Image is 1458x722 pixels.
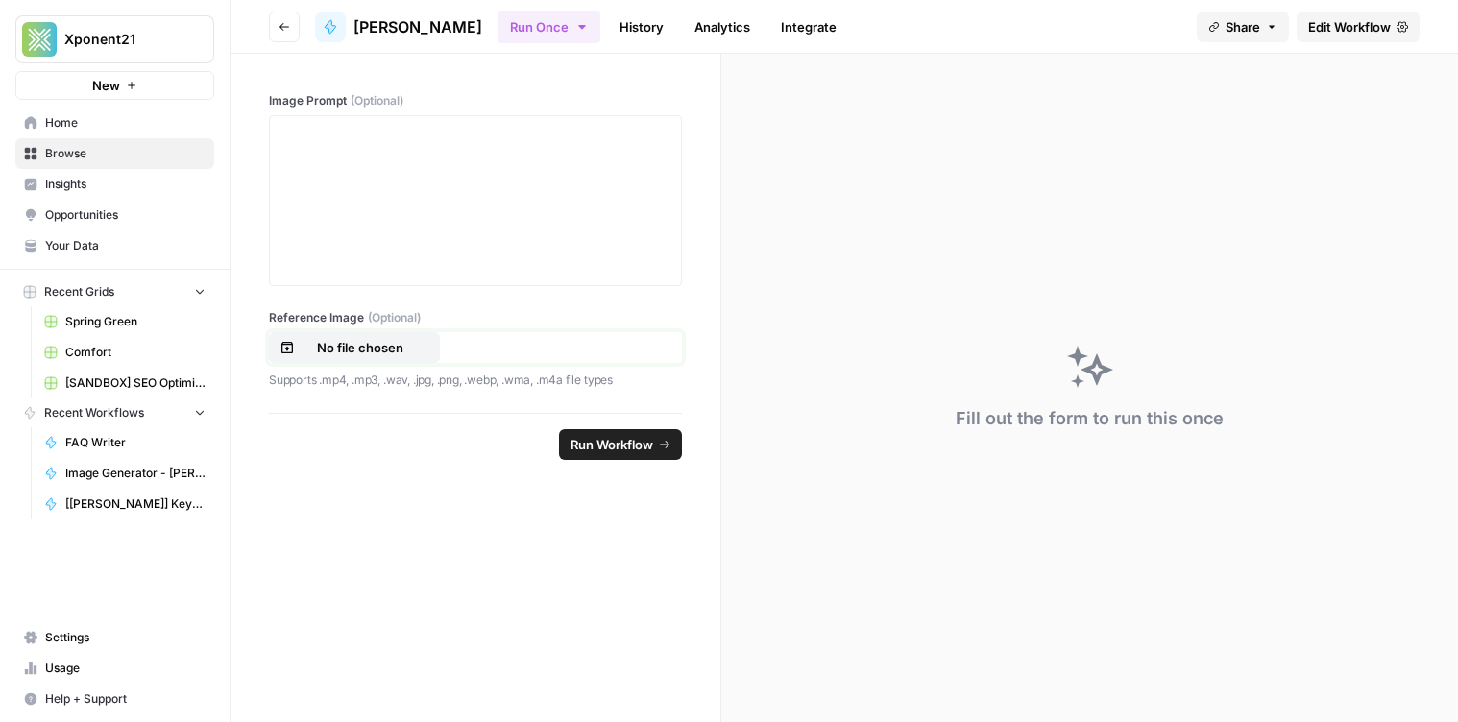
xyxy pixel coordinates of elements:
span: New [92,76,120,95]
button: Recent Workflows [15,398,214,427]
a: Browse [15,138,214,169]
button: New [15,71,214,100]
span: Browse [45,145,206,162]
button: Share [1197,12,1289,42]
a: Settings [15,622,214,653]
span: Settings [45,629,206,646]
span: Your Data [45,237,206,254]
span: (Optional) [351,92,403,109]
span: Recent Grids [44,283,114,301]
a: [PERSON_NAME] [315,12,482,42]
a: Opportunities [15,200,214,230]
a: Integrate [769,12,848,42]
button: Run Once [498,11,600,43]
span: Comfort [65,344,206,361]
span: Edit Workflow [1308,17,1391,36]
span: Share [1226,17,1260,36]
span: FAQ Writer [65,434,206,451]
a: Analytics [683,12,762,42]
button: Run Workflow [559,429,682,460]
span: Insights [45,176,206,193]
p: Supports .mp4, .mp3, .wav, .jpg, .png, .webp, .wma, .m4a file types [269,371,682,390]
a: Image Generator - [PERSON_NAME] [36,458,214,489]
a: [[PERSON_NAME]] Keyword Priority Report [36,489,214,519]
a: Home [15,108,214,138]
a: Your Data [15,230,214,261]
a: [SANDBOX] SEO Optimizations [36,368,214,398]
span: (Optional) [368,309,421,326]
span: Recent Workflows [44,404,144,421]
span: Opportunities [45,206,206,224]
span: Spring Green [65,313,206,330]
button: Recent Grids [15,277,214,306]
a: History [608,12,675,42]
a: FAQ Writer [36,427,214,458]
span: [[PERSON_NAME]] Keyword Priority Report [65,495,206,513]
span: Help + Support [45,690,206,708]
a: Usage [15,653,214,684]
span: Image Generator - [PERSON_NAME] [65,465,206,482]
span: Xponent21 [64,30,181,49]
button: No file chosen [269,332,440,363]
a: Insights [15,169,214,200]
button: Workspace: Xponent21 [15,15,214,63]
span: Home [45,114,206,132]
label: Reference Image [269,309,682,326]
a: Edit Workflow [1297,12,1420,42]
label: Image Prompt [269,92,682,109]
a: Spring Green [36,306,214,337]
span: [SANDBOX] SEO Optimizations [65,374,206,392]
a: Comfort [36,337,214,368]
div: Fill out the form to run this once [956,405,1224,432]
button: Help + Support [15,684,214,714]
p: No file chosen [299,338,422,357]
span: Usage [45,660,206,677]
img: Xponent21 Logo [22,22,57,57]
span: [PERSON_NAME] [353,15,482,38]
span: Run Workflow [571,435,653,454]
